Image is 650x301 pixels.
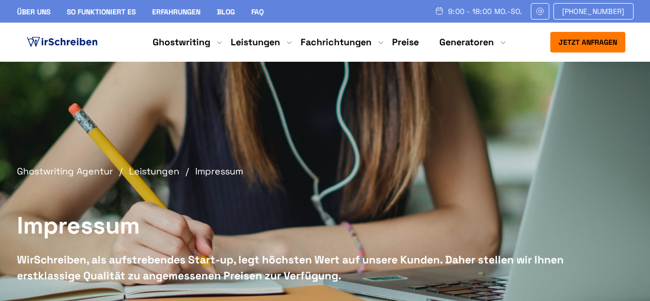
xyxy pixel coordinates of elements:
span: Impressum [195,165,243,177]
a: Generatoren [439,36,494,48]
a: [PHONE_NUMBER] [553,3,634,20]
a: Leistungen [129,165,193,177]
img: Email [535,7,545,15]
a: Ghostwriting [153,36,210,48]
a: Fachrichtungen [301,36,372,48]
a: Preise [392,36,419,48]
a: Über uns [17,7,50,16]
img: logo ghostwriter-österreich [25,34,100,50]
span: [PHONE_NUMBER] [562,7,625,15]
h1: Impressum [17,210,587,241]
a: Blog [217,7,235,16]
a: Leistungen [231,36,280,48]
a: FAQ [251,7,264,16]
button: Jetzt anfragen [550,32,625,52]
a: So funktioniert es [67,7,136,16]
a: Erfahrungen [152,7,200,16]
a: Ghostwriting Agentur [17,165,126,177]
div: WirSchreiben, als aufstrebendes Start-up, legt höchsten Wert auf unsere Kunden. Daher stellen wir... [17,252,587,284]
img: Schedule [435,7,444,15]
span: 9:00 - 18:00 Mo.-So. [448,7,523,15]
